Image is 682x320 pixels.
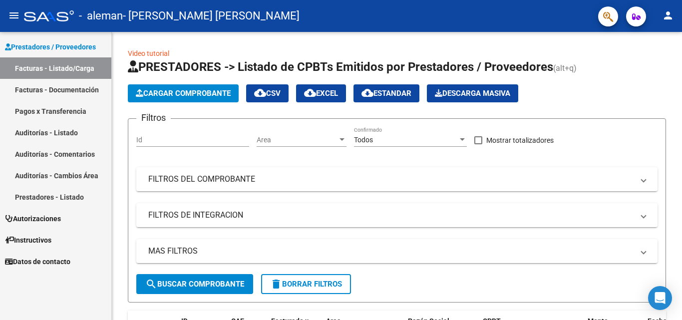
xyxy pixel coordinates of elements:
[270,280,342,289] span: Borrar Filtros
[304,89,338,98] span: EXCEL
[123,5,300,27] span: - [PERSON_NAME] [PERSON_NAME]
[136,274,253,294] button: Buscar Comprobante
[361,89,411,98] span: Estandar
[361,87,373,99] mat-icon: cloud_download
[648,286,672,310] div: Open Intercom Messenger
[427,84,518,102] app-download-masive: Descarga masiva de comprobantes (adjuntos)
[246,84,289,102] button: CSV
[270,278,282,290] mat-icon: delete
[553,63,577,73] span: (alt+q)
[5,41,96,52] span: Prestadores / Proveedores
[148,246,634,257] mat-panel-title: MAS FILTROS
[257,136,338,144] span: Area
[261,274,351,294] button: Borrar Filtros
[8,9,20,21] mat-icon: menu
[304,87,316,99] mat-icon: cloud_download
[136,239,658,263] mat-expansion-panel-header: MAS FILTROS
[5,256,70,267] span: Datos de contacto
[128,49,169,57] a: Video tutorial
[662,9,674,21] mat-icon: person
[254,89,281,98] span: CSV
[296,84,346,102] button: EXCEL
[148,210,634,221] mat-panel-title: FILTROS DE INTEGRACION
[128,84,239,102] button: Cargar Comprobante
[353,84,419,102] button: Estandar
[486,134,554,146] span: Mostrar totalizadores
[136,111,171,125] h3: Filtros
[148,174,634,185] mat-panel-title: FILTROS DEL COMPROBANTE
[136,167,658,191] mat-expansion-panel-header: FILTROS DEL COMPROBANTE
[427,84,518,102] button: Descarga Masiva
[145,280,244,289] span: Buscar Comprobante
[79,5,123,27] span: - aleman
[136,203,658,227] mat-expansion-panel-header: FILTROS DE INTEGRACION
[354,136,373,144] span: Todos
[5,213,61,224] span: Autorizaciones
[145,278,157,290] mat-icon: search
[128,60,553,74] span: PRESTADORES -> Listado de CPBTs Emitidos por Prestadores / Proveedores
[136,89,231,98] span: Cargar Comprobante
[254,87,266,99] mat-icon: cloud_download
[435,89,510,98] span: Descarga Masiva
[5,235,51,246] span: Instructivos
